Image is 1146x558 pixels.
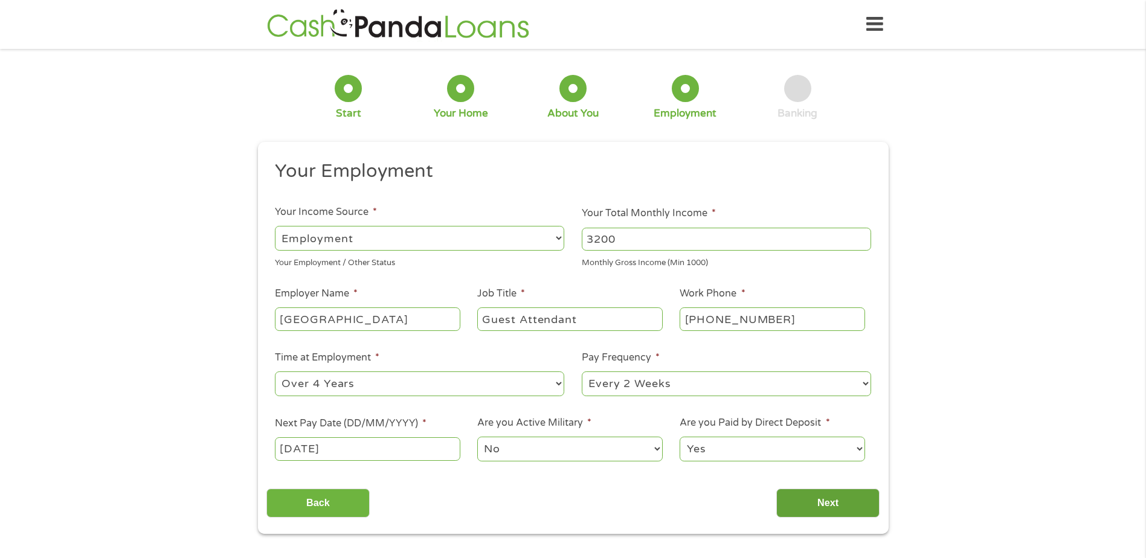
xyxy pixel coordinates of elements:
input: Walmart [275,307,460,330]
input: Next [776,489,880,518]
label: Job Title [477,287,525,300]
div: Banking [777,107,817,120]
img: GetLoanNow Logo [263,7,533,42]
label: Work Phone [680,287,745,300]
div: Start [336,107,361,120]
label: Employer Name [275,287,358,300]
h2: Your Employment [275,159,862,184]
div: Monthly Gross Income (Min 1000) [582,253,871,269]
input: Back [266,489,370,518]
label: Time at Employment [275,351,379,364]
label: Your Total Monthly Income [582,207,716,220]
label: Pay Frequency [582,351,660,364]
div: Your Home [434,107,488,120]
div: About You [547,107,599,120]
input: (231) 754-4010 [680,307,864,330]
label: Are you Paid by Direct Deposit [680,417,829,429]
label: Your Income Source [275,206,377,219]
input: 1800 [582,228,871,251]
label: Are you Active Military [477,417,591,429]
div: Your Employment / Other Status [275,253,564,269]
label: Next Pay Date (DD/MM/YYYY) [275,417,427,430]
input: Cashier [477,307,662,330]
div: Employment [654,107,716,120]
input: Use the arrow keys to pick a date [275,437,460,460]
